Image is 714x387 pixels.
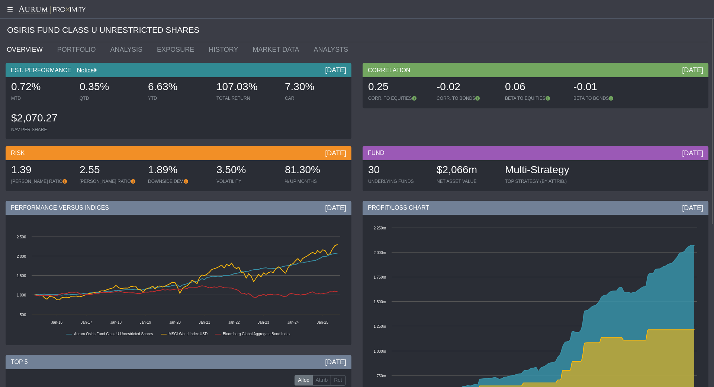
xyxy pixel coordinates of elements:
div: FUND [363,146,708,160]
text: 1 500m [374,300,386,304]
div: 81.30% [285,163,346,178]
label: Ret [331,375,345,386]
div: CORR. TO EQUITIES [368,95,429,101]
div: -0.01 [573,80,634,95]
text: MSCI World Index USD [168,332,208,336]
div: Multi-Strategy [505,163,569,178]
a: MARKET DATA [247,42,308,57]
div: [DATE] [682,149,703,158]
label: Attrib [312,375,331,386]
div: 2.55 [80,163,141,178]
a: OVERVIEW [1,42,52,57]
text: Bloomberg Global Aggregate Bond Index [223,332,290,336]
div: 7.30% [285,80,346,95]
text: Jan-19 [140,320,151,324]
div: [DATE] [682,203,703,212]
text: Jan-25 [317,320,328,324]
text: Jan-17 [81,320,92,324]
div: RISK [6,146,351,160]
div: [DATE] [325,203,346,212]
div: 1.89% [148,163,209,178]
div: TOP 5 [6,355,351,369]
div: [PERSON_NAME] RATIO [80,178,141,184]
div: 107.03% [216,80,277,95]
div: Notice [71,66,97,74]
a: HISTORY [203,42,247,57]
text: Jan-23 [258,320,269,324]
text: 2 000 [17,254,26,258]
div: 3.50% [216,163,277,178]
div: CORRELATION [363,63,708,77]
span: 0.35% [80,81,109,92]
text: 1 750m [374,275,386,279]
text: 1 500 [17,274,26,278]
div: VOLATILITY [216,178,277,184]
text: 2 250m [374,226,386,230]
label: Alloc [295,375,312,386]
a: EXPOSURE [151,42,203,57]
div: PERFORMANCE VERSUS INDICES [6,201,351,215]
div: 1.39 [11,163,72,178]
text: 2 000m [374,251,386,255]
text: Jan-16 [51,320,63,324]
div: 0.06 [505,80,566,95]
img: Aurum-Proximity%20white.svg [19,6,86,15]
text: 750m [377,374,386,378]
div: TOTAL RETURN [216,95,277,101]
div: YTD [148,95,209,101]
text: Jan-20 [169,320,181,324]
text: Jan-21 [199,320,210,324]
div: TOP STRATEGY (BY ATTRIB.) [505,178,569,184]
text: 500 [20,313,26,317]
a: ANALYSTS [308,42,357,57]
div: -0.02 [437,80,498,95]
div: $2,070.27 [11,111,72,127]
div: [PERSON_NAME] RATIO [11,178,72,184]
div: QTD [80,95,141,101]
text: Jan-22 [228,320,240,324]
text: 1 000 [17,293,26,297]
text: 1 250m [374,324,386,329]
text: Jan-24 [287,320,299,324]
div: EST. PERFORMANCE [6,63,351,77]
text: 2 500 [17,235,26,239]
div: PROFIT/LOSS CHART [363,201,708,215]
div: NET ASSET VALUE [437,178,498,184]
span: 0.25 [368,81,389,92]
text: Jan-18 [110,320,122,324]
a: Notice [71,67,94,73]
text: 1 000m [374,349,386,353]
div: BETA TO EQUITIES [505,95,566,101]
text: Aurum Osiris Fund Class U Unrestricted Shares [74,332,153,336]
div: OSIRIS FUND CLASS U UNRESTRICTED SHARES [7,19,708,42]
div: 30 [368,163,429,178]
div: [DATE] [325,66,346,74]
div: $2,066m [437,163,498,178]
div: DOWNSIDE DEV. [148,178,209,184]
div: NAV PER SHARE [11,127,72,133]
a: PORTFOLIO [52,42,105,57]
span: 0.72% [11,81,41,92]
div: UNDERLYING FUNDS [368,178,429,184]
div: % UP MONTHS [285,178,346,184]
div: [DATE] [682,66,703,74]
div: BETA TO BONDS [573,95,634,101]
a: ANALYSIS [104,42,151,57]
div: [DATE] [325,149,346,158]
div: 6.63% [148,80,209,95]
div: CORR. TO BONDS [437,95,498,101]
div: MTD [11,95,72,101]
div: CAR [285,95,346,101]
div: [DATE] [325,358,346,367]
